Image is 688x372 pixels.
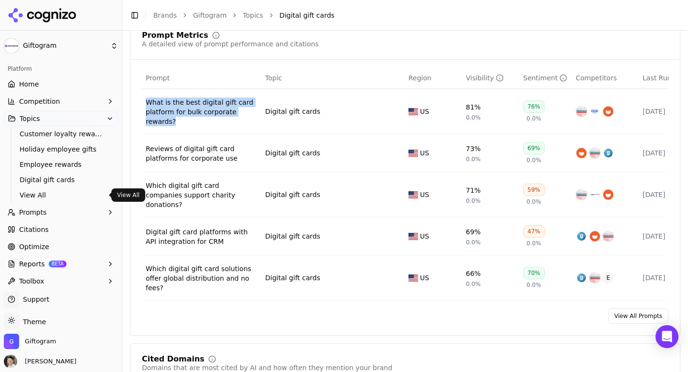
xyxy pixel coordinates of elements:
img: giftbit [602,147,614,159]
div: Cited Domains [142,355,204,363]
div: 73% [466,144,481,153]
button: Competition [4,94,118,109]
img: Giftogram [4,38,19,54]
button: Toolbox [4,274,118,289]
a: Digital gift cards [265,190,320,199]
a: Giftogram [193,11,226,20]
img: tremendous [589,272,601,284]
span: Home [19,79,39,89]
img: xoxoday [589,106,601,117]
a: Digital gift cards [265,273,320,283]
th: Competitors [572,67,639,89]
button: Prompts [4,205,118,220]
span: Employee rewards [20,160,103,169]
img: tremendous [589,147,601,159]
img: Jeff Gray [4,355,17,368]
div: A detailed view of prompt performance and citations [142,39,319,49]
span: 0.0% [527,115,541,122]
div: 66% [466,269,481,278]
th: brandMentionRate [462,67,519,89]
span: 0.0% [466,280,481,288]
span: 0.0% [466,197,481,205]
a: Citations [4,222,118,237]
span: Digital gift cards [20,175,103,185]
span: Prompts [19,208,47,217]
div: Platform [4,61,118,77]
div: 81% [466,102,481,112]
span: Competitors [576,73,617,83]
th: Prompt [142,67,261,89]
img: US flag [408,191,418,198]
span: Optimize [19,242,49,252]
img: US flag [408,150,418,157]
span: Holiday employee gifts [20,144,103,154]
span: 0.0% [527,281,541,289]
span: Citations [19,225,49,234]
a: Digital gift cards [265,107,320,116]
a: Customer loyalty rewards [16,127,107,141]
img: tremendous [602,230,614,242]
div: [DATE] [643,190,688,199]
a: Which digital gift card companies support charity donations? [146,181,258,209]
th: Region [405,67,462,89]
span: 0.0% [466,155,481,163]
div: 76% [523,100,545,113]
span: 0.0% [527,240,541,247]
span: Giftogram [25,337,56,346]
a: View All Prompts [608,308,668,324]
a: What is the best digital gift card platform for bulk corporate rewards? [146,98,258,126]
div: Digital gift cards [265,231,320,241]
span: US [420,273,429,283]
img: Giftogram [4,334,19,349]
a: Optimize [4,239,118,254]
span: Giftogram [23,42,107,50]
span: US [420,148,429,158]
a: Employee rewards [16,158,107,171]
span: BETA [49,261,66,267]
button: Open user button [4,355,76,368]
div: Sentiment [523,73,567,83]
span: 0.0% [527,198,541,206]
div: [DATE] [643,273,688,283]
span: Last Run [643,73,671,83]
img: giftbit [576,272,587,284]
a: Reviews of digital gift card platforms for corporate use [146,144,258,163]
th: sentiment [519,67,572,89]
a: Digital gift cards [265,148,320,158]
th: Topic [261,67,405,89]
div: Prompt Metrics [142,32,208,39]
span: 0.0% [527,156,541,164]
span: Reports [19,259,45,269]
span: Prompt [146,73,170,83]
span: Topics [20,114,40,123]
a: Digital gift card platforms with API integration for CRM [146,227,258,246]
span: Toolbox [19,276,44,286]
div: 47% [523,225,545,238]
div: [DATE] [643,107,688,116]
div: [DATE] [643,231,688,241]
button: ReportsBETA [4,256,118,272]
div: Data table [142,67,668,301]
img: tango [602,106,614,117]
span: Topic [265,73,282,83]
a: Which digital gift card solutions offer global distribution and no fees? [146,264,258,293]
img: tremendous [576,106,587,117]
span: US [420,190,429,199]
a: Topics [243,11,263,20]
span: Region [408,73,431,83]
img: US flag [408,233,418,240]
span: Digital gift cards [279,11,334,20]
div: 69% [466,227,481,237]
img: US flag [408,274,418,282]
img: tremendous [576,189,587,200]
div: 69% [523,142,545,154]
div: 59% [523,184,545,196]
img: US flag [408,108,418,115]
